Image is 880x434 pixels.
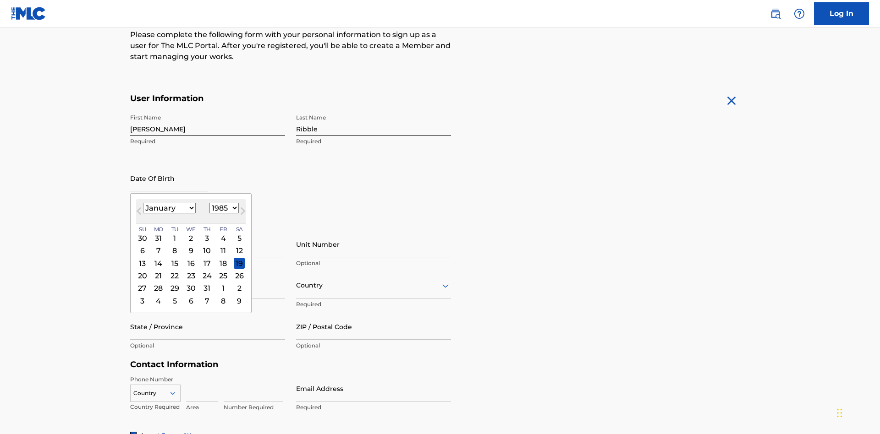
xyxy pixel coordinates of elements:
div: Choose Saturday, January 26th, 1985 [234,270,245,281]
div: Choose Monday, January 14th, 1985 [153,258,164,269]
div: Choose Wednesday, January 2nd, 1985 [186,233,197,244]
p: Required [130,137,285,146]
div: Choose Sunday, February 3rd, 1985 [137,295,148,306]
div: Choose Wednesday, January 23rd, 1985 [186,270,197,281]
div: Choose Tuesday, February 5th, 1985 [169,295,180,306]
p: Please complete the following form with your personal information to sign up as a user for The ML... [130,29,451,62]
span: We [186,225,196,233]
div: Choose Saturday, January 5th, 1985 [234,233,245,244]
p: Required [296,300,451,309]
div: Drag [837,399,842,427]
img: help [794,8,805,19]
h5: User Information [130,93,451,104]
a: Public Search [766,5,785,23]
div: Choose Tuesday, January 29th, 1985 [169,283,180,294]
a: Log In [814,2,869,25]
div: Choose Thursday, January 24th, 1985 [202,270,213,281]
img: MLC Logo [11,7,46,20]
div: Choose Tuesday, January 15th, 1985 [169,258,180,269]
div: Choose Monday, January 7th, 1985 [153,245,164,256]
div: Choose Sunday, January 13th, 1985 [137,258,148,269]
div: Help [790,5,808,23]
div: Choose Friday, February 1st, 1985 [218,283,229,294]
div: Choose Monday, January 21st, 1985 [153,270,164,281]
iframe: Chat Widget [834,390,880,434]
div: Choose Sunday, December 30th, 1984 [137,233,148,244]
span: Fr [220,225,227,233]
p: Area [186,403,218,412]
div: Choose Wednesday, January 30th, 1985 [186,283,197,294]
div: Choose Saturday, January 19th, 1985 [234,258,245,269]
div: Choose Date [130,193,252,313]
p: Number Required [224,403,283,412]
p: Optional [296,342,451,350]
div: Choose Wednesday, January 9th, 1985 [186,245,197,256]
div: Choose Thursday, January 31st, 1985 [202,283,213,294]
div: Choose Monday, January 28th, 1985 [153,283,164,294]
div: Choose Friday, January 11th, 1985 [218,245,229,256]
div: Choose Friday, January 18th, 1985 [218,258,229,269]
img: search [770,8,781,19]
span: Sa [236,225,243,233]
div: Choose Tuesday, January 8th, 1985 [169,245,180,256]
div: Choose Monday, December 31st, 1984 [153,233,164,244]
div: Choose Sunday, January 27th, 1985 [137,283,148,294]
div: Choose Sunday, January 6th, 1985 [137,245,148,256]
div: Choose Wednesday, January 16th, 1985 [186,258,197,269]
h5: Personal Address [130,221,750,232]
p: Optional [130,342,285,350]
div: Choose Thursday, January 17th, 1985 [202,258,213,269]
div: Choose Tuesday, January 1st, 1985 [169,233,180,244]
div: Choose Tuesday, January 22nd, 1985 [169,270,180,281]
h5: Contact Information [130,359,451,370]
button: Previous Month [132,206,146,220]
div: Choose Thursday, January 3rd, 1985 [202,233,213,244]
img: close [724,93,739,108]
div: Choose Saturday, January 12th, 1985 [234,245,245,256]
button: Next Month [236,206,250,220]
div: Choose Friday, January 25th, 1985 [218,270,229,281]
p: Optional [296,259,451,267]
p: Required [296,403,451,412]
div: Month January, 1985 [136,232,246,307]
span: Tu [171,225,178,233]
div: Choose Thursday, February 7th, 1985 [202,295,213,306]
div: Choose Saturday, February 9th, 1985 [234,295,245,306]
p: Required [296,137,451,146]
div: Choose Friday, January 4th, 1985 [218,233,229,244]
p: Country Required [130,403,181,411]
span: Th [203,225,211,233]
div: Choose Thursday, January 10th, 1985 [202,245,213,256]
span: Mo [154,225,163,233]
div: Choose Friday, February 8th, 1985 [218,295,229,306]
div: Choose Wednesday, February 6th, 1985 [186,295,197,306]
div: Choose Saturday, February 2nd, 1985 [234,283,245,294]
div: Choose Sunday, January 20th, 1985 [137,270,148,281]
span: Su [139,225,146,233]
div: Choose Monday, February 4th, 1985 [153,295,164,306]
